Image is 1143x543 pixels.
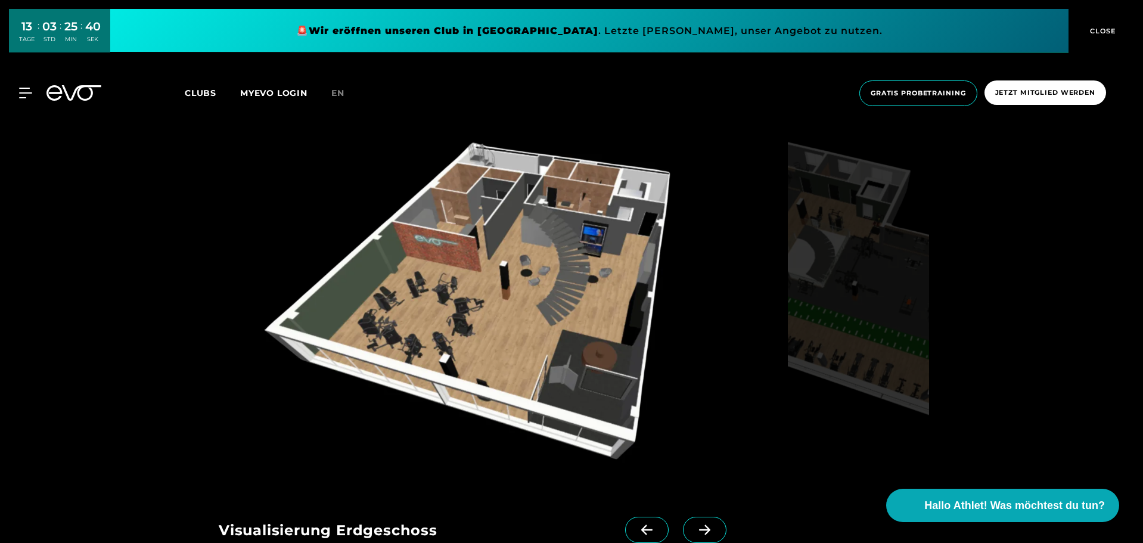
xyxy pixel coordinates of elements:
div: SEK [85,35,101,44]
span: CLOSE [1087,26,1116,36]
div: 25 [64,18,77,35]
span: Clubs [185,88,216,98]
div: : [60,19,61,51]
div: STD [42,35,57,44]
img: evofitness [788,121,929,488]
div: MIN [64,35,77,44]
span: en [331,88,344,98]
a: Gratis Probetraining [856,80,981,106]
button: CLOSE [1069,9,1134,52]
button: Hallo Athlet! Was möchtest du tun? [886,489,1119,522]
div: 40 [85,18,101,35]
span: Gratis Probetraining [871,88,966,98]
div: TAGE [19,35,35,44]
div: : [80,19,82,51]
a: Clubs [185,87,240,98]
div: 13 [19,18,35,35]
a: Jetzt Mitglied werden [981,80,1110,106]
span: Jetzt Mitglied werden [995,88,1095,98]
div: : [38,19,39,51]
div: 03 [42,18,57,35]
a: en [331,86,359,100]
a: MYEVO LOGIN [240,88,308,98]
span: Hallo Athlet! Was möchtest du tun? [924,498,1105,514]
img: evofitness [219,121,783,488]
